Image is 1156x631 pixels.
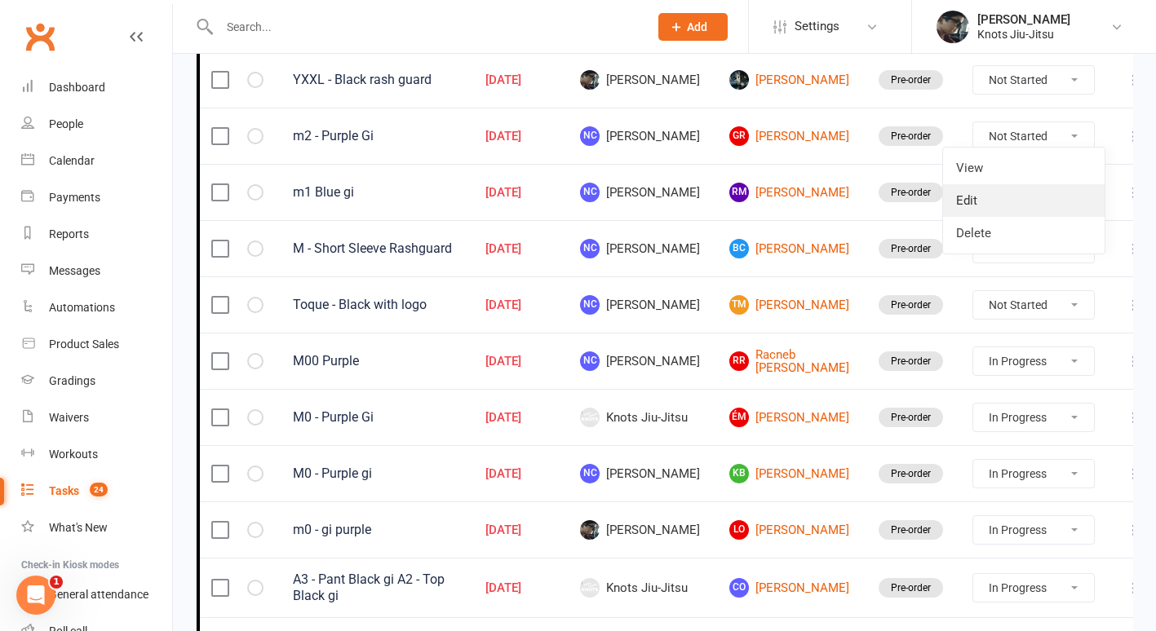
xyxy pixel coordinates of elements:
div: Product Sales [49,338,119,351]
span: TM [729,295,749,315]
a: Delete [943,217,1105,249]
span: NC [580,239,600,258]
a: KB[PERSON_NAME] [729,464,849,483]
div: Pre-order [879,578,943,598]
div: [PERSON_NAME] [977,12,1070,27]
span: CO [729,578,749,598]
a: Waivers [21,399,172,436]
div: General attendance [49,588,148,601]
span: NC [580,126,600,146]
span: 24 [90,483,108,496]
div: [DATE] [485,581,551,595]
div: [DATE] [485,298,551,312]
a: Reports [21,216,172,253]
span: RR [729,351,749,371]
img: Cassio Martins [580,70,600,90]
a: Edit [943,184,1105,217]
div: Pre-order [879,70,943,90]
a: [PERSON_NAME] [729,70,849,90]
div: Pre-order [879,408,943,427]
input: Search... [215,15,637,38]
div: [DATE] [485,467,551,481]
span: NC [580,295,600,315]
a: Workouts [21,436,172,473]
a: Product Sales [21,326,172,363]
div: Messages [49,264,100,277]
a: Calendar [21,143,172,179]
span: 1 [50,576,63,589]
span: [PERSON_NAME] [580,70,700,90]
div: M0 - Purple Gi [293,409,456,426]
div: Pre-order [879,295,943,315]
span: BC [729,239,749,258]
a: GR[PERSON_NAME] [729,126,849,146]
div: [DATE] [485,411,551,425]
span: NC [580,464,600,483]
span: KB [729,464,749,483]
span: [PERSON_NAME] [580,239,700,258]
span: Add [687,20,707,33]
div: YXXL - Black rash guard [293,72,456,88]
div: [DATE] [485,355,551,368]
div: Dashboard [49,81,105,94]
div: [DATE] [485,186,551,200]
a: BC[PERSON_NAME] [729,239,849,258]
div: Payments [49,191,100,204]
span: Knots Jiu-Jitsu [580,578,700,598]
span: [PERSON_NAME] [580,126,700,146]
div: Knots Jiu-Jitsu [977,27,1070,42]
a: CO[PERSON_NAME] [729,578,849,598]
a: Messages [21,253,172,289]
span: [PERSON_NAME] [580,520,700,540]
div: [DATE] [485,242,551,256]
span: [PERSON_NAME] [580,183,700,202]
div: A3 - Pant Black gi A2 - Top Black gi [293,571,456,604]
iframe: Intercom live chat [16,576,55,615]
div: m2 - Purple Gi [293,128,456,144]
a: Payments [21,179,172,216]
div: m0 - gi purple [293,522,456,538]
span: [PERSON_NAME] [580,464,700,483]
a: Gradings [21,363,172,399]
div: m1 Blue gi [293,184,456,201]
a: Tasks 24 [21,473,172,510]
div: M00 Purple [293,353,456,369]
a: RM[PERSON_NAME] [729,183,849,202]
div: Pre-order [879,464,943,483]
div: Waivers [49,411,89,424]
span: [PERSON_NAME] [580,295,700,315]
div: Tasks [49,484,79,497]
div: Automations [49,301,115,314]
img: Knots Jiu-Jitsu [580,578,600,598]
a: What's New [21,510,172,546]
a: ÉM[PERSON_NAME] [729,408,849,427]
div: Toque - Black with logo [293,297,456,313]
div: Gradings [49,374,95,387]
span: [PERSON_NAME] [580,351,700,371]
div: People [49,117,83,130]
div: Pre-order [879,351,943,371]
span: RM [729,183,749,202]
button: Add [658,13,728,41]
div: Pre-order [879,126,943,146]
div: Pre-order [879,520,943,540]
div: Workouts [49,448,98,461]
div: [DATE] [485,523,551,537]
div: [DATE] [485,130,551,143]
span: LO [729,520,749,540]
span: Knots Jiu-Jitsu [580,408,700,427]
div: Calendar [49,154,95,167]
span: Settings [795,8,839,45]
a: RRRacneb [PERSON_NAME] [729,348,849,375]
img: Nathan Trevors [729,70,749,90]
a: People [21,106,172,143]
img: thumb_image1614103803.png [937,11,969,43]
a: View [943,152,1105,184]
a: TM[PERSON_NAME] [729,295,849,315]
span: NC [580,183,600,202]
div: Pre-order [879,239,943,258]
img: Knots Jiu-Jitsu [580,408,600,427]
a: LO[PERSON_NAME] [729,520,849,540]
img: Cassio Martins [580,520,600,540]
div: M0 - Purple gi [293,466,456,482]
